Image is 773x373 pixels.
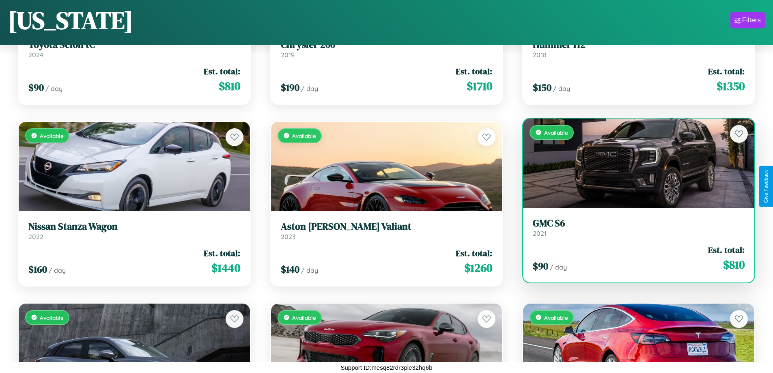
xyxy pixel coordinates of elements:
span: Est. total: [456,247,492,259]
span: 2019 [281,51,295,59]
span: Available [544,129,568,136]
a: Aston [PERSON_NAME] Valiant2023 [281,221,493,241]
span: $ 1440 [211,260,240,276]
span: Available [544,314,568,321]
a: Hummer H22018 [533,39,745,59]
span: Est. total: [708,65,745,77]
span: Est. total: [204,247,240,259]
span: $ 1710 [467,78,492,94]
span: 2024 [28,51,43,59]
span: 2018 [533,51,547,59]
h3: Aston [PERSON_NAME] Valiant [281,221,493,233]
h3: Nissan Stanza Wagon [28,221,240,233]
h3: Toyota Scion tC [28,39,240,51]
div: Filters [742,16,761,24]
h3: Hummer H2 [533,39,745,51]
span: $ 810 [219,78,240,94]
span: Available [40,314,64,321]
span: 2022 [28,233,43,241]
span: Est. total: [204,65,240,77]
span: Est. total: [456,65,492,77]
span: Available [40,132,64,139]
h3: Chrysler 200 [281,39,493,51]
span: / day [553,84,570,93]
span: $ 140 [281,263,299,276]
span: $ 190 [281,81,299,94]
a: GMC S62021 [533,218,745,237]
span: $ 810 [723,257,745,273]
h3: GMC S6 [533,218,745,229]
span: Est. total: [708,244,745,256]
span: 2023 [281,233,295,241]
span: $ 160 [28,263,47,276]
span: / day [301,266,318,274]
span: $ 1260 [464,260,492,276]
span: / day [550,263,567,271]
span: $ 90 [28,81,44,94]
span: Available [292,132,316,139]
span: / day [45,84,62,93]
div: Give Feedback [763,170,769,203]
span: / day [301,84,318,93]
span: $ 150 [533,81,551,94]
a: Toyota Scion tC2024 [28,39,240,59]
h1: [US_STATE] [8,4,133,37]
span: / day [49,266,66,274]
span: $ 1350 [717,78,745,94]
span: 2021 [533,229,547,237]
button: Filters [730,12,765,28]
a: Chrysler 2002019 [281,39,493,59]
a: Nissan Stanza Wagon2022 [28,221,240,241]
span: Available [292,314,316,321]
p: Support ID: mesq82rdr3pie32hq6b [341,362,433,373]
span: $ 90 [533,259,548,273]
